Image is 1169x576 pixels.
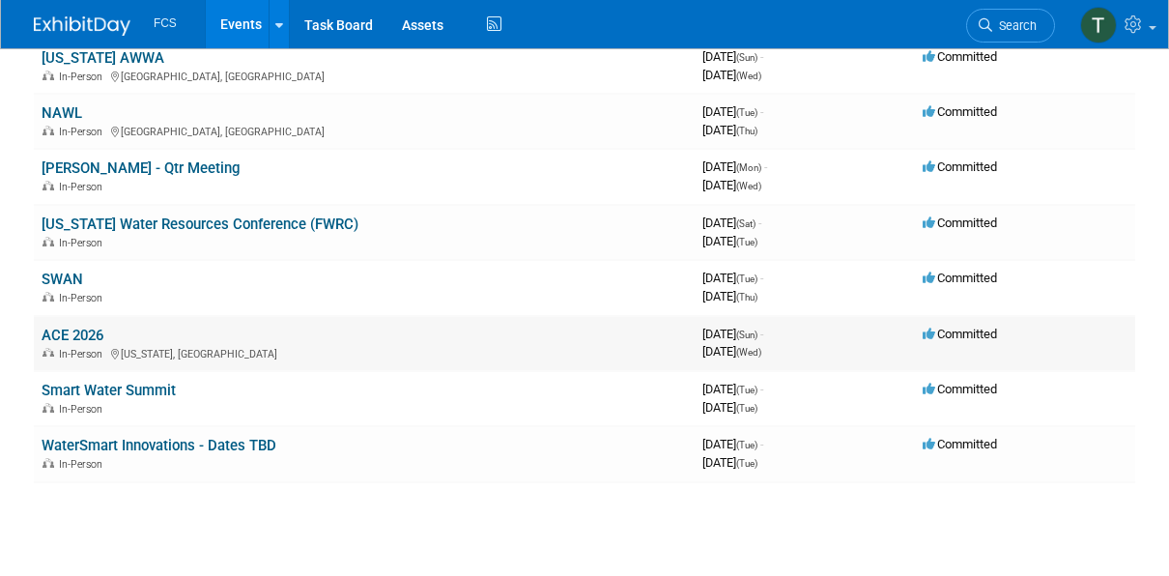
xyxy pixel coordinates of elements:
[43,181,54,190] img: In-Person Event
[43,292,54,302] img: In-Person Event
[42,68,687,83] div: [GEOGRAPHIC_DATA], [GEOGRAPHIC_DATA]
[736,403,757,414] span: (Tue)
[59,403,108,416] span: In-Person
[736,385,757,395] span: (Tue)
[923,216,997,230] span: Committed
[736,292,757,302] span: (Thu)
[966,9,1055,43] a: Search
[42,437,276,454] a: WaterSmart Innovations - Dates TBD
[923,159,997,174] span: Committed
[736,162,761,173] span: (Mon)
[43,71,54,80] img: In-Person Event
[702,400,757,415] span: [DATE]
[1080,7,1117,43] img: Tommy Raye
[59,292,108,304] span: In-Person
[702,327,763,341] span: [DATE]
[43,237,54,246] img: In-Person Event
[59,181,108,193] span: In-Person
[760,327,763,341] span: -
[992,18,1037,33] span: Search
[42,382,176,399] a: Smart Water Summit
[760,271,763,285] span: -
[923,382,997,396] span: Committed
[42,123,687,138] div: [GEOGRAPHIC_DATA], [GEOGRAPHIC_DATA]
[59,126,108,138] span: In-Person
[702,455,757,470] span: [DATE]
[736,52,757,63] span: (Sun)
[702,216,761,230] span: [DATE]
[702,123,757,137] span: [DATE]
[42,327,103,344] a: ACE 2026
[702,234,757,248] span: [DATE]
[758,216,761,230] span: -
[59,348,108,360] span: In-Person
[702,68,761,82] span: [DATE]
[736,107,757,118] span: (Tue)
[736,274,757,284] span: (Tue)
[702,104,763,119] span: [DATE]
[736,330,757,340] span: (Sun)
[702,49,763,64] span: [DATE]
[760,382,763,396] span: -
[154,16,177,30] span: FCS
[702,289,757,303] span: [DATE]
[736,440,757,450] span: (Tue)
[702,437,763,451] span: [DATE]
[736,458,757,469] span: (Tue)
[42,104,82,122] a: NAWL
[760,49,763,64] span: -
[736,126,757,136] span: (Thu)
[702,159,767,174] span: [DATE]
[702,382,763,396] span: [DATE]
[43,126,54,135] img: In-Person Event
[43,348,54,358] img: In-Person Event
[760,104,763,119] span: -
[43,458,54,468] img: In-Person Event
[736,237,757,247] span: (Tue)
[923,49,997,64] span: Committed
[923,271,997,285] span: Committed
[923,104,997,119] span: Committed
[736,71,761,81] span: (Wed)
[42,271,83,288] a: SWAN
[923,327,997,341] span: Committed
[59,458,108,471] span: In-Person
[43,403,54,413] img: In-Person Event
[764,159,767,174] span: -
[736,347,761,358] span: (Wed)
[34,16,130,36] img: ExhibitDay
[59,71,108,83] span: In-Person
[736,181,761,191] span: (Wed)
[59,237,108,249] span: In-Person
[702,344,761,359] span: [DATE]
[42,345,687,360] div: [US_STATE], [GEOGRAPHIC_DATA]
[702,271,763,285] span: [DATE]
[736,218,756,229] span: (Sat)
[923,437,997,451] span: Committed
[42,216,358,233] a: [US_STATE] Water Resources Conference (FWRC)
[702,178,761,192] span: [DATE]
[42,159,240,177] a: [PERSON_NAME] - Qtr Meeting
[42,49,164,67] a: [US_STATE] AWWA
[760,437,763,451] span: -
